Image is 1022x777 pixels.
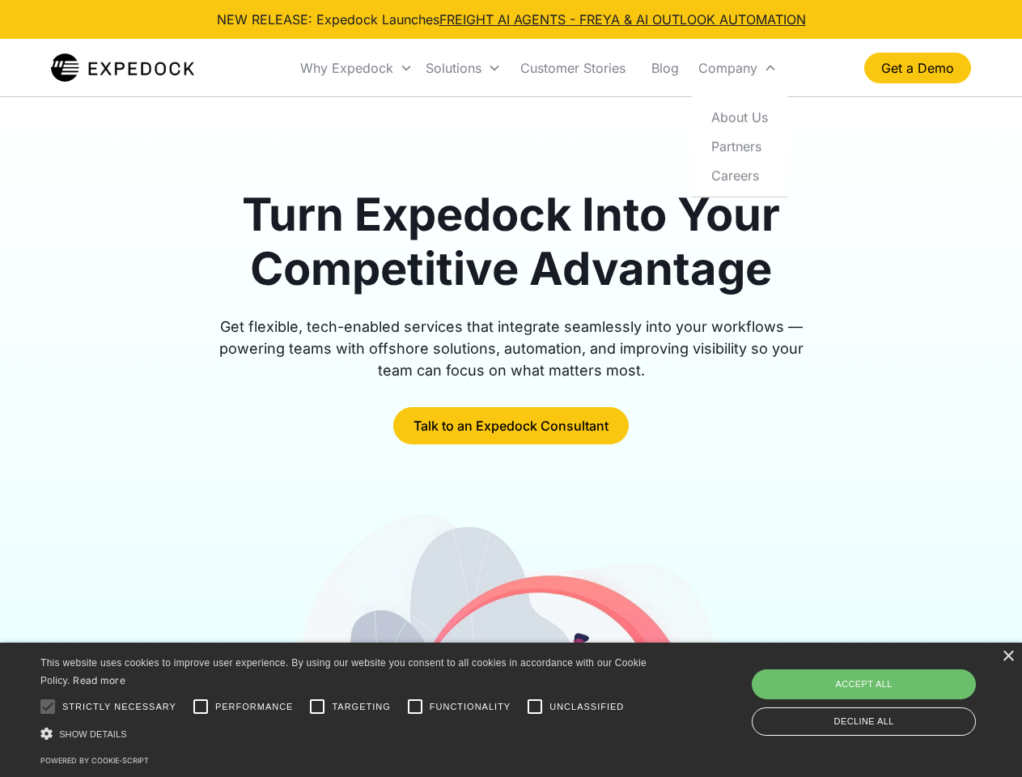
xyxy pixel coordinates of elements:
[430,700,511,714] span: Functionality
[215,700,294,714] span: Performance
[73,674,125,686] a: Read more
[62,700,176,714] span: Strictly necessary
[217,10,806,29] div: NEW RELEASE: Expedock Launches
[864,53,971,83] a: Get a Demo
[51,52,194,84] a: home
[692,40,783,96] div: Company
[294,40,419,96] div: Why Expedock
[419,40,507,96] div: Solutions
[507,40,638,96] a: Customer Stories
[40,657,647,687] span: This website uses cookies to improve user experience. By using our website you consent to all coo...
[332,700,390,714] span: Targeting
[698,102,781,131] a: About Us
[549,700,624,714] span: Unclassified
[300,60,393,76] div: Why Expedock
[638,40,692,96] a: Blog
[698,160,781,189] a: Careers
[753,602,1022,777] iframe: Chat Widget
[698,131,781,160] a: Partners
[59,729,127,739] span: Show details
[439,11,806,28] a: FREIGHT AI AGENTS - FREYA & AI OUTLOOK AUTOMATION
[51,52,194,84] img: Expedock Logo
[692,96,787,197] nav: Company
[426,60,481,76] div: Solutions
[40,756,149,765] a: Powered by cookie-script
[40,725,652,742] div: Show details
[698,60,757,76] div: Company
